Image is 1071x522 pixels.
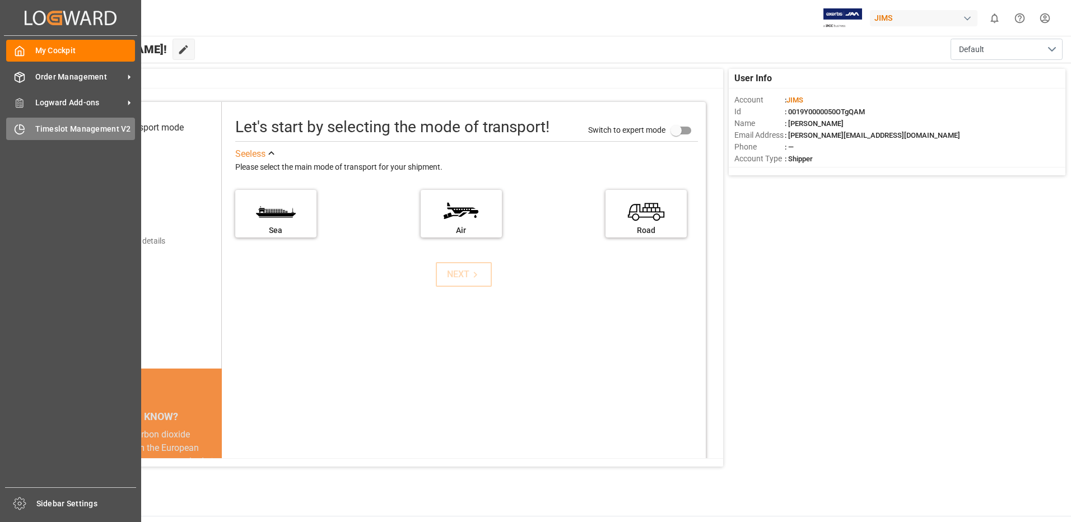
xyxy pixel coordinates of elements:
[734,129,785,141] span: Email Address
[785,119,844,128] span: : [PERSON_NAME]
[235,147,266,161] div: See less
[959,44,984,55] span: Default
[35,45,136,57] span: My Cockpit
[785,131,960,139] span: : [PERSON_NAME][EMAIL_ADDRESS][DOMAIN_NAME]
[206,428,222,495] button: next slide / item
[734,106,785,118] span: Id
[436,262,492,287] button: NEXT
[823,8,862,28] img: Exertis%20JAM%20-%20Email%20Logo.jpg_1722504956.jpg
[6,118,135,139] a: Timeslot Management V2
[611,225,681,236] div: Road
[35,123,136,135] span: Timeslot Management V2
[1007,6,1032,31] button: Help Center
[785,108,865,116] span: : 0019Y0000050OTgQAM
[235,115,550,139] div: Let's start by selecting the mode of transport!
[35,97,124,109] span: Logward Add-ons
[426,225,496,236] div: Air
[870,10,977,26] div: JIMS
[785,96,803,104] span: :
[870,7,982,29] button: JIMS
[786,96,803,104] span: JIMS
[235,161,698,174] div: Please select the main mode of transport for your shipment.
[785,143,794,151] span: : —
[734,72,772,85] span: User Info
[982,6,1007,31] button: show 0 new notifications
[46,39,167,60] span: Hello [PERSON_NAME]!
[734,153,785,165] span: Account Type
[734,141,785,153] span: Phone
[734,118,785,129] span: Name
[447,268,481,281] div: NEXT
[785,155,813,163] span: : Shipper
[241,225,311,236] div: Sea
[35,71,124,83] span: Order Management
[588,125,665,134] span: Switch to expert mode
[95,235,165,247] div: Add shipping details
[6,40,135,62] a: My Cockpit
[36,498,137,510] span: Sidebar Settings
[734,94,785,106] span: Account
[951,39,1063,60] button: open menu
